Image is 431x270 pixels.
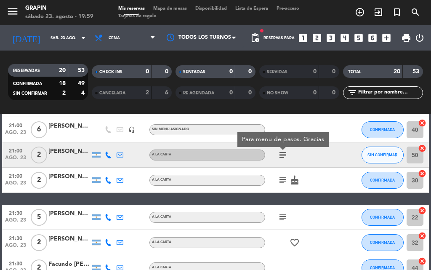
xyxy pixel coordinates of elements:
[415,33,425,43] i: power_settings_new
[152,215,171,219] span: A LA CARTA
[59,67,66,73] strong: 20
[114,6,149,11] span: Mis reservas
[25,4,93,13] div: GRAPIN
[412,69,421,75] strong: 53
[267,70,287,74] span: SERVIDAS
[5,155,26,165] span: ago. 23
[48,147,90,156] div: [PERSON_NAME]
[332,90,337,96] strong: 0
[6,29,46,46] i: [DATE]
[48,234,90,244] div: [PERSON_NAME]
[114,14,161,19] span: Tarjetas de regalo
[128,126,135,133] i: headset_mic
[48,259,90,269] div: Facundo [PERSON_NAME]
[362,234,404,251] button: CONFIRMADA
[370,127,395,132] span: CONFIRMADA
[370,215,395,219] span: CONFIRMADA
[370,178,395,182] span: CONFIRMADA
[394,69,400,75] strong: 20
[272,6,303,11] span: Pre-acceso
[31,147,47,163] span: 2
[31,234,47,251] span: 2
[415,25,425,51] div: LOG OUT
[13,69,40,73] span: RESERVADAS
[5,258,26,268] span: 21:30
[248,69,253,75] strong: 0
[183,91,214,95] span: RE AGENDADA
[62,90,66,96] strong: 2
[5,120,26,130] span: 21:00
[5,171,26,180] span: 21:00
[259,28,264,33] span: fiber_manual_record
[231,6,272,11] span: Lista de Espera
[5,243,26,252] span: ago. 23
[152,266,171,269] span: A LA CARTA
[99,91,125,95] span: CANCELADA
[48,121,90,131] div: [PERSON_NAME]
[59,80,66,86] strong: 18
[418,232,426,240] i: cancel
[78,33,88,43] i: arrow_drop_down
[152,128,189,131] span: Sin menú asignado
[355,7,365,17] i: add_circle_outline
[357,88,423,97] input: Filtrar por nombre...
[5,233,26,243] span: 21:30
[165,69,170,75] strong: 0
[367,152,397,157] span: SIN CONFIRMAR
[339,32,350,43] i: looks_4
[31,209,47,226] span: 5
[191,6,231,11] span: Disponibilidad
[290,238,300,248] i: favorite_border
[313,90,317,96] strong: 0
[373,7,383,17] i: exit_to_app
[298,32,309,43] i: looks_one
[347,88,357,98] i: filter_list
[313,69,317,75] strong: 0
[13,82,42,86] span: CONFIRMADA
[78,80,86,86] strong: 49
[362,121,404,138] button: CONFIRMADA
[109,36,120,40] span: Cena
[325,32,336,43] i: looks_3
[348,70,361,74] span: TOTAL
[229,90,233,96] strong: 0
[353,32,364,43] i: looks_5
[410,7,420,17] i: search
[13,91,47,96] span: SIN CONFIRMAR
[418,257,426,265] i: cancel
[6,5,19,21] button: menu
[152,153,171,156] span: A LA CARTA
[418,169,426,178] i: cancel
[370,240,395,245] span: CONFIRMADA
[278,212,288,222] i: subject
[78,67,86,73] strong: 53
[263,36,295,40] span: Reservas para
[152,178,171,182] span: A LA CARTA
[381,32,392,43] i: add_box
[332,69,337,75] strong: 0
[362,209,404,226] button: CONFIRMADA
[146,90,149,96] strong: 2
[165,90,170,96] strong: 6
[278,175,288,185] i: subject
[5,180,26,190] span: ago. 23
[392,7,402,17] i: turned_in_not
[183,70,205,74] span: SENTADAS
[362,147,404,163] button: SIN CONFIRMAR
[242,135,325,144] div: Para menu de pasos. Gracias
[5,145,26,155] span: 21:00
[5,208,26,217] span: 21:30
[48,209,90,219] div: [PERSON_NAME] [PERSON_NAME]
[362,172,404,189] button: CONFIRMADA
[248,90,253,96] strong: 0
[418,206,426,215] i: cancel
[267,91,288,95] span: NO SHOW
[99,70,122,74] span: CHECK INS
[229,69,233,75] strong: 0
[48,172,90,182] div: [PERSON_NAME]
[370,265,395,270] span: CONFIRMADA
[250,33,260,43] span: pending_actions
[311,32,322,43] i: looks_two
[81,90,86,96] strong: 4
[25,13,93,21] div: sábado 23. agosto - 19:59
